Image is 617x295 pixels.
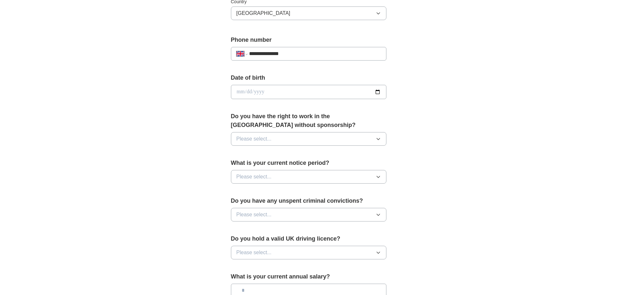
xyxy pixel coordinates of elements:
label: Do you hold a valid UK driving licence? [231,234,386,243]
span: [GEOGRAPHIC_DATA] [236,9,291,17]
button: Please select... [231,246,386,259]
label: Date of birth [231,74,386,82]
span: Please select... [236,249,272,256]
button: Please select... [231,132,386,146]
span: Please select... [236,211,272,219]
span: Please select... [236,135,272,143]
button: [GEOGRAPHIC_DATA] [231,6,386,20]
span: Please select... [236,173,272,181]
label: What is your current annual salary? [231,272,386,281]
label: Phone number [231,36,386,44]
button: Please select... [231,170,386,184]
label: What is your current notice period? [231,159,386,167]
label: Do you have any unspent criminal convictions? [231,197,386,205]
button: Please select... [231,208,386,221]
label: Do you have the right to work in the [GEOGRAPHIC_DATA] without sponsorship? [231,112,386,130]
